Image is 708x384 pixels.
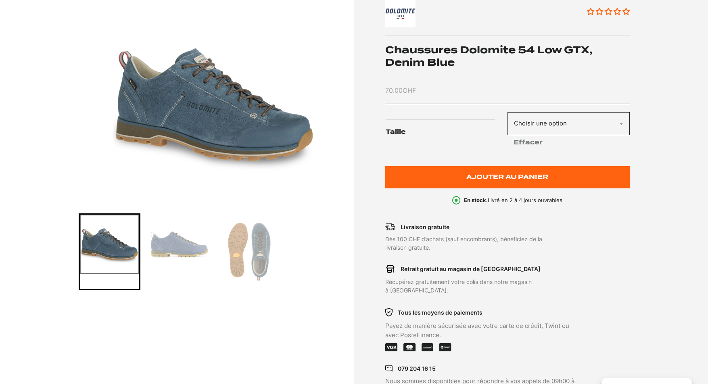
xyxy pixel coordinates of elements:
p: Livraison gratuite [401,223,449,231]
p: Récupérez gratuitement votre colis dans notre magasin à [GEOGRAPHIC_DATA]. [385,278,581,294]
span: Ajouter au panier [466,174,548,181]
p: Tous les moyens de paiements [398,308,482,317]
button: Ajouter au panier [385,166,630,188]
p: 079 204 16 15 [398,364,436,373]
div: Go to slide 2 [148,213,210,290]
div: Go to slide 3 [218,213,280,290]
div: Go to slide 1 [79,213,140,290]
div: 1 of 3 [79,4,350,205]
span: CHF [403,86,416,94]
p: Payez de manière sécurisée avec votre carte de crédit, Twint ou avec PosteFinance. [385,321,581,340]
b: En stock. [464,197,488,203]
bdi: 70.00 [385,86,416,94]
label: Taille [386,119,507,145]
h1: Chaussures Dolomite 54 Low GTX, Denim Blue [385,44,630,69]
a: Effacer les options [508,135,630,150]
p: Livré en 2 à 4 jours ouvrables [464,196,562,205]
p: Retrait gratuit au magasin de [GEOGRAPHIC_DATA] [401,265,541,273]
p: Dès 100 CHF d’achats (sauf encombrants), bénéficiez de la livraison gratuite. [385,235,581,252]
